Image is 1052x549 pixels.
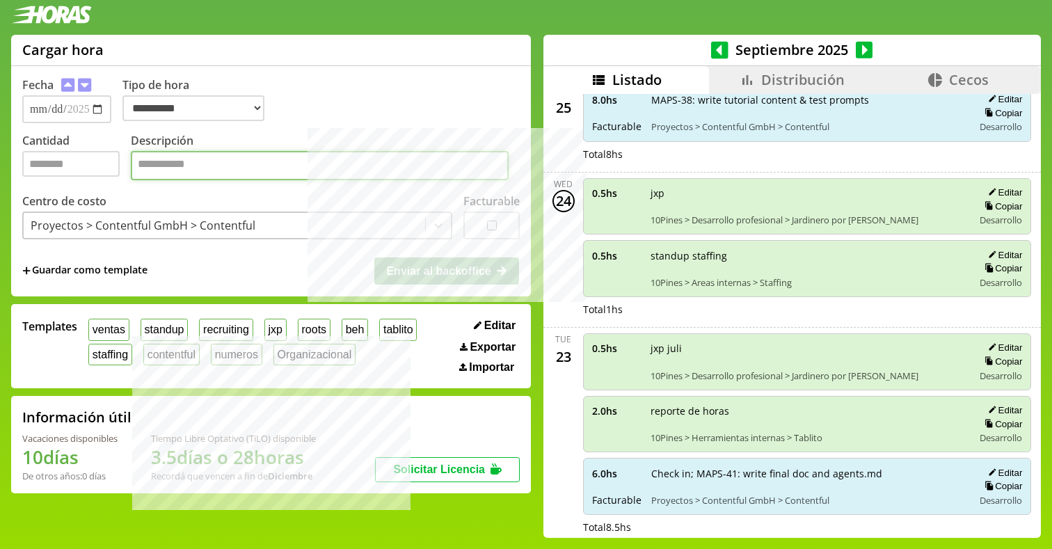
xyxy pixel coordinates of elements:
button: Copiar [980,356,1022,367]
button: Organizacional [273,344,356,365]
button: standup [141,319,189,340]
h1: 3.5 días o 28 horas [151,445,316,470]
button: numeros [211,344,262,365]
textarea: Descripción [131,151,509,180]
span: 2.0 hs [592,404,641,417]
h1: Cargar hora [22,40,104,59]
span: Desarrollo [980,120,1022,133]
span: Desarrollo [980,369,1022,382]
div: 23 [552,345,575,367]
button: Editar [984,249,1022,261]
span: jxp [651,186,964,200]
span: 8.0 hs [592,93,641,106]
div: Total 8.5 hs [583,520,1032,534]
span: reporte de horas [651,404,964,417]
h2: Información útil [22,408,131,427]
label: Fecha [22,77,54,93]
label: Descripción [131,133,520,184]
label: Cantidad [22,133,131,184]
b: Diciembre [268,470,312,482]
span: Septiembre 2025 [728,40,856,59]
button: Editar [984,467,1022,479]
div: Wed [554,178,573,190]
button: jxp [264,319,287,340]
span: MAPS-38: write tutorial content & test prompts [651,93,964,106]
label: Tipo de hora [122,77,276,123]
span: 10Pines > Desarrollo profesional > Jardinero por [PERSON_NAME] [651,369,964,382]
span: Desarrollo [980,276,1022,289]
button: Editar [984,404,1022,416]
div: De otros años: 0 días [22,470,118,482]
button: tablito [379,319,417,340]
span: jxp juli [651,342,964,355]
span: Importar [469,361,514,374]
span: 10Pines > Areas internas > Staffing [651,276,964,289]
span: 0.5 hs [592,249,641,262]
span: Desarrollo [980,214,1022,226]
button: Editar [984,342,1022,353]
div: Proyectos > Contentful GmbH > Contentful [31,218,255,233]
span: Facturable [592,120,641,133]
div: Recordá que vencen a fin de [151,470,316,482]
img: logotipo [11,6,92,24]
span: Proyectos > Contentful GmbH > Contentful [651,494,964,507]
div: Tue [555,333,571,345]
span: Proyectos > Contentful GmbH > Contentful [651,120,964,133]
div: 24 [552,190,575,212]
span: Distribución [761,70,845,89]
span: Templates [22,319,77,334]
div: Total 8 hs [583,148,1032,161]
span: standup staffing [651,249,964,262]
button: ventas [88,319,129,340]
button: Exportar [456,340,520,354]
span: 6.0 hs [592,467,641,480]
span: Check in; MAPS-41: write final doc and agents.md [651,467,964,480]
button: Copiar [980,107,1022,119]
button: Solicitar Licencia [375,457,520,482]
div: 25 [552,97,575,119]
button: Copiar [980,200,1022,212]
button: staffing [88,344,132,365]
div: Vacaciones disponibles [22,432,118,445]
button: Copiar [980,262,1022,274]
span: Solicitar Licencia [393,463,485,475]
span: Editar [484,319,516,332]
button: roots [298,319,330,340]
h1: 10 días [22,445,118,470]
span: 0.5 hs [592,186,641,200]
select: Tipo de hora [122,95,264,121]
button: contentful [143,344,200,365]
span: + [22,263,31,278]
span: Desarrollo [980,431,1022,444]
span: Desarrollo [980,494,1022,507]
button: recruiting [199,319,253,340]
button: Copiar [980,418,1022,430]
span: 10Pines > Desarrollo profesional > Jardinero por [PERSON_NAME] [651,214,964,226]
div: Total 1 hs [583,303,1032,316]
button: beh [342,319,368,340]
button: Editar [470,319,520,333]
span: Exportar [470,341,516,353]
label: Centro de costo [22,193,106,209]
span: 10Pines > Herramientas internas > Tablito [651,431,964,444]
span: Cecos [949,70,989,89]
div: scrollable content [543,94,1041,536]
label: Facturable [463,193,520,209]
button: Copiar [980,480,1022,492]
input: Cantidad [22,151,120,177]
button: Editar [984,186,1022,198]
span: +Guardar como template [22,263,148,278]
div: Tiempo Libre Optativo (TiLO) disponible [151,432,316,445]
span: Facturable [592,493,641,507]
button: Editar [984,93,1022,105]
span: Listado [612,70,662,89]
span: 0.5 hs [592,342,641,355]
